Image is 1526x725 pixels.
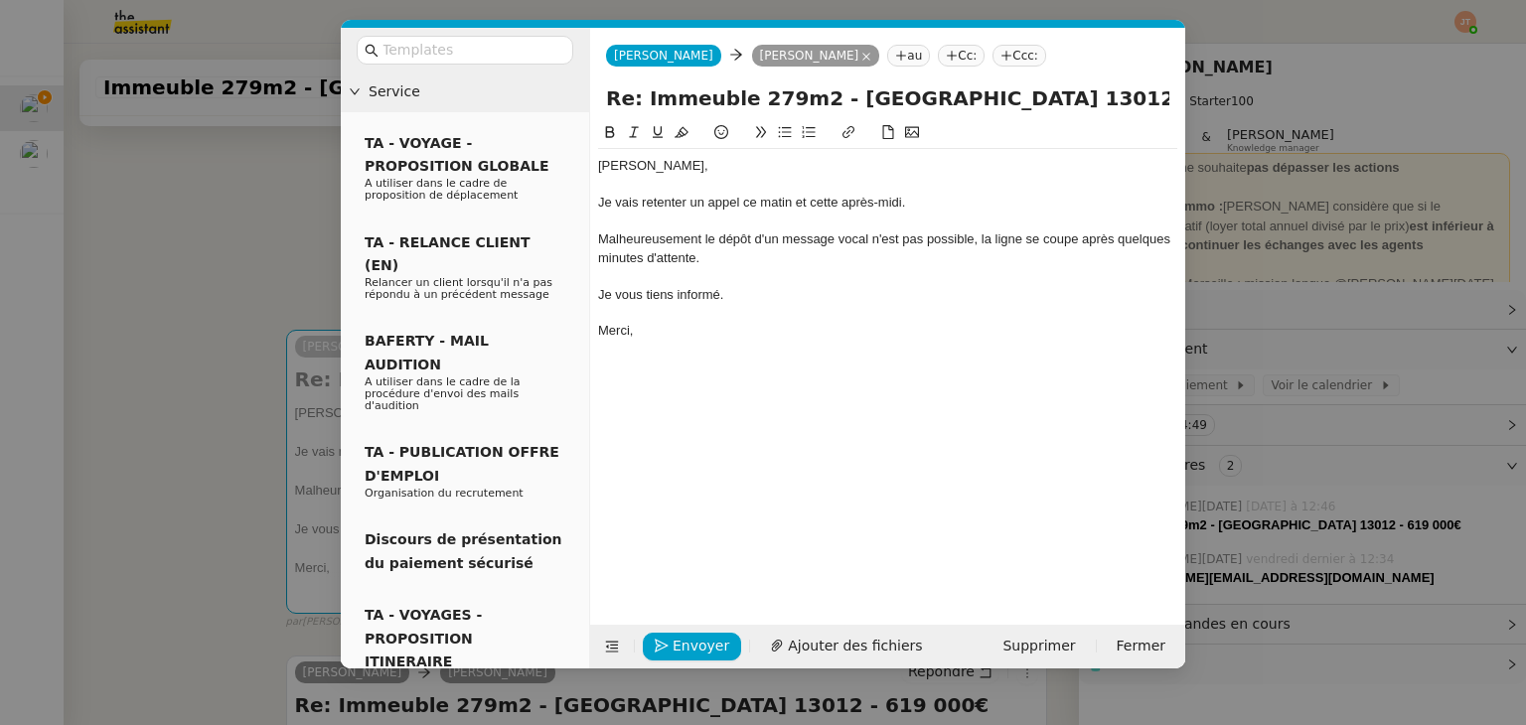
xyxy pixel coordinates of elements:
span: TA - RELANCE CLIENT (EN) [365,234,531,273]
div: Service [341,72,589,111]
nz-tag: [PERSON_NAME] [752,45,880,67]
nz-tag: Ccc: [992,45,1046,67]
button: Fermer [1105,633,1177,660]
div: Je vais retenter un appel ce matin et cette après-midi. [598,194,1177,212]
span: Supprimer [1002,635,1075,657]
input: Subject [606,83,1169,113]
button: Envoyer [643,633,741,660]
button: Supprimer [991,633,1087,660]
div: Merci, [598,322,1177,340]
span: Service [369,80,581,103]
input: Templates [382,39,561,62]
span: A utiliser dans le cadre de la procédure d'envoi des mails d'audition [365,375,521,412]
nz-tag: au [887,45,930,67]
nz-tag: Cc: [938,45,985,67]
button: Ajouter des fichiers [758,633,934,660]
span: TA - VOYAGE - PROPOSITION GLOBALE [365,135,548,174]
div: [PERSON_NAME], [598,157,1177,175]
span: Fermer [1117,635,1165,657]
span: Relancer un client lorsqu'il n'a pas répondu à un précédent message [365,276,552,301]
span: [PERSON_NAME] [614,49,713,63]
div: Je vous tiens informé. [598,286,1177,304]
span: Ajouter des fichiers [788,635,922,657]
span: BAFERTY - MAIL AUDITION [365,333,489,371]
span: Envoyer [673,635,729,657]
span: Organisation du recrutement [365,487,524,500]
span: A utiliser dans le cadre de proposition de déplacement [365,177,518,202]
span: TA - PUBLICATION OFFRE D'EMPLOI [365,444,559,483]
span: Discours de présentation du paiement sécurisé [365,531,562,570]
span: TA - VOYAGES - PROPOSITION ITINERAIRE [365,607,482,669]
div: Malheureusement le dépôt d'un message vocal n'est pas possible, la ligne se coupe après quelques ... [598,230,1177,267]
